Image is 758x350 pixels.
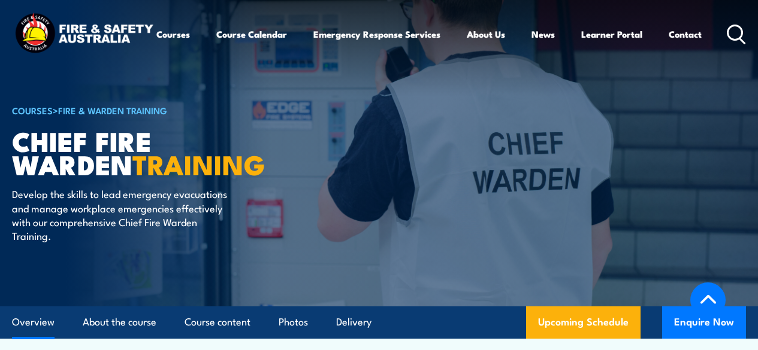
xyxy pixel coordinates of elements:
a: COURSES [12,104,53,117]
strong: TRAINING [132,143,265,184]
p: Develop the skills to lead emergency evacuations and manage workplace emergencies effectively wit... [12,187,231,243]
a: Contact [669,20,702,48]
a: Emergency Response Services [313,20,440,48]
a: Overview [12,306,55,338]
a: Delivery [336,306,372,338]
a: Learner Portal [581,20,642,48]
a: Course content [185,306,250,338]
h6: > [12,103,308,117]
a: About Us [467,20,505,48]
a: Upcoming Schedule [526,306,641,339]
a: Courses [156,20,190,48]
a: Fire & Warden Training [58,104,167,117]
a: News [531,20,555,48]
a: About the course [83,306,156,338]
button: Enquire Now [662,306,746,339]
a: Course Calendar [216,20,287,48]
a: Photos [279,306,308,338]
h1: Chief Fire Warden [12,129,308,175]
